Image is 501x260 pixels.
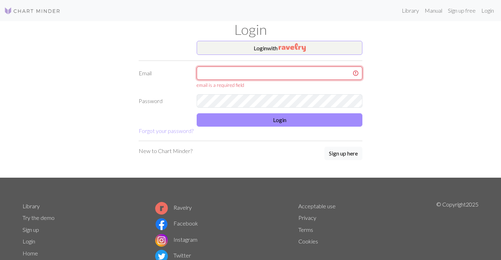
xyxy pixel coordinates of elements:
label: Email [134,66,192,89]
label: Password [134,94,192,108]
a: Login [478,4,497,18]
a: Acceptable use [298,203,336,209]
a: Facebook [155,220,198,227]
a: Sign up here [324,147,362,161]
a: Instagram [155,236,197,243]
a: Manual [422,4,445,18]
a: Library [399,4,422,18]
a: Forgot your password? [139,127,194,134]
a: Sign up free [445,4,478,18]
img: Ravelry logo [155,202,168,215]
p: New to Chart Minder? [139,147,192,155]
a: Twitter [155,252,191,259]
img: Instagram logo [155,234,168,247]
div: email is a required field [197,81,362,89]
img: Logo [4,7,61,15]
button: Login [197,113,362,127]
a: Library [23,203,40,209]
button: Loginwith [197,41,362,55]
a: Terms [298,226,313,233]
a: Privacy [298,214,316,221]
a: Ravelry [155,204,192,211]
a: Home [23,250,38,256]
button: Sign up here [324,147,362,160]
a: Sign up [23,226,39,233]
h1: Login [18,21,483,38]
a: Cookies [298,238,318,245]
a: Try the demo [23,214,55,221]
img: Ravelry [279,43,306,52]
img: Facebook logo [155,218,168,230]
a: Login [23,238,35,245]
